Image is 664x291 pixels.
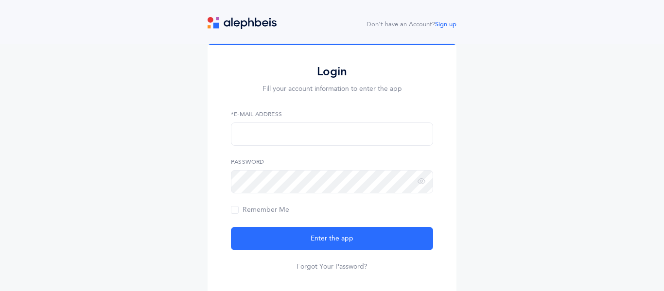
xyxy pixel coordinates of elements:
[311,234,353,244] span: Enter the app
[435,21,456,28] a: Sign up
[367,20,456,30] div: Don't have an Account?
[231,84,433,94] p: Fill your account information to enter the app
[297,262,367,272] a: Forgot Your Password?
[231,110,433,119] label: *E-Mail Address
[231,206,289,214] span: Remember Me
[231,157,433,166] label: Password
[208,17,277,29] img: logo.svg
[231,227,433,250] button: Enter the app
[231,64,433,79] h2: Login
